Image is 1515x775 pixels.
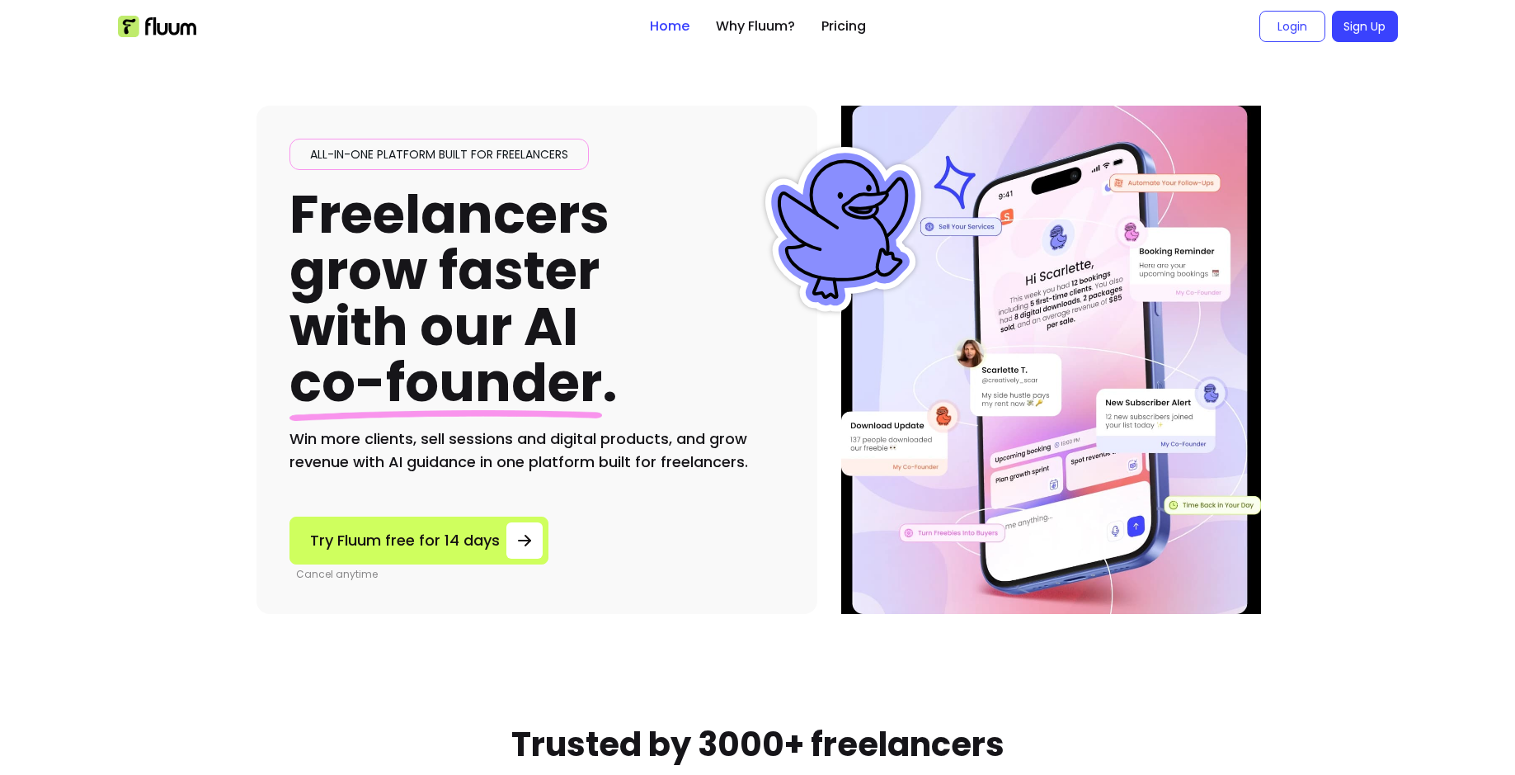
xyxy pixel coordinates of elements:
span: co-founder [289,346,602,419]
span: Try Fluum free for 14 days [310,529,500,552]
h2: Win more clients, sell sessions and digital products, and grow revenue with AI guidance in one pl... [289,428,784,474]
img: Fluum Logo [118,16,196,37]
p: Cancel anytime [296,568,548,581]
img: Illustration of Fluum AI Co-Founder on a smartphone, showing solo business performance insights s... [844,106,1259,614]
a: Login [1259,11,1325,42]
span: All-in-one platform built for freelancers [303,146,575,163]
a: Try Fluum free for 14 days [289,517,548,565]
a: Sign Up [1332,11,1398,42]
img: Fluum Duck sticker [761,147,926,312]
a: Home [650,17,689,36]
a: Pricing [821,17,866,36]
a: Why Fluum? [716,17,795,36]
h1: Freelancers grow faster with our AI . [289,187,618,411]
